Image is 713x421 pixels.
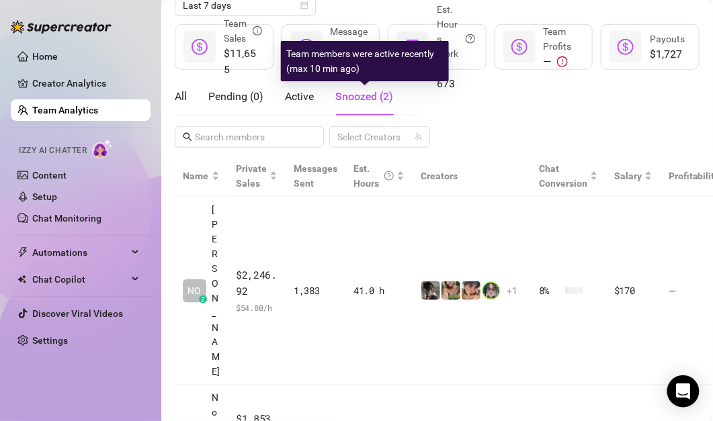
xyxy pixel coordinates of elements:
th: Creators [413,156,531,197]
a: Content [32,170,67,181]
span: Messages Sent [294,163,337,189]
div: 1,383 [294,283,337,298]
span: Active [285,90,314,103]
span: Payouts [650,34,685,44]
th: Name [175,156,228,197]
span: dollar-circle [192,39,208,55]
span: message [298,39,314,55]
span: exclamation-circle [557,56,568,67]
div: 41.0 h [353,283,405,298]
input: Search members [195,130,305,144]
span: 8 % [539,283,560,298]
span: Chat Copilot [32,269,128,290]
span: dollar-circle [618,39,634,55]
img: dreamsofleana [442,281,460,300]
img: daiisyjane [421,281,440,300]
span: dollar-circle [511,39,528,55]
img: jadetv [482,281,501,300]
span: thunderbolt [17,247,28,258]
span: 673 [437,76,475,92]
div: Team members were active recently (max 10 min ago) [281,41,449,81]
img: AI Chatter [92,139,113,158]
a: Chat Monitoring [32,213,101,224]
span: info-circle [253,16,262,46]
span: Messages Sent [331,26,368,52]
div: z [199,295,207,303]
span: hourglass [405,39,421,55]
a: Settings [32,335,68,346]
span: search [183,132,192,142]
div: Est. Hours Worked [437,2,475,76]
a: Team Analytics [32,105,98,115]
span: $ 54.80 /h [236,301,278,314]
div: Est. Hours [353,161,394,191]
span: Private Sales [236,163,267,189]
span: Name [183,169,209,183]
img: logo-BBDzfeDw.svg [11,20,112,34]
div: — [544,54,582,70]
div: Pending ( 0 ) [208,89,263,105]
span: Automations [32,242,128,263]
span: Chat Conversion [539,163,587,189]
span: question-circle [384,161,394,191]
a: Discover Viral Videos [32,308,123,319]
span: Team Profits [544,26,572,52]
span: Snoozed ( 2 ) [335,90,393,103]
a: Home [32,51,58,62]
div: Team Sales [224,16,262,46]
a: Creator Analytics [32,73,140,94]
div: Open Intercom Messenger [667,375,700,408]
span: [PERSON_NAME] [212,202,220,379]
span: $1,727 [650,46,685,62]
img: bonnierides [462,281,480,300]
div: All [175,89,187,105]
span: Izzy AI Chatter [19,144,87,157]
a: Setup [32,191,57,202]
img: Chat Copilot [17,275,26,284]
span: $2,246.92 [236,267,278,299]
span: team [415,133,423,141]
span: Salary [614,171,642,181]
span: question-circle [466,2,475,76]
span: NO [188,283,202,298]
span: + 1 [507,283,517,298]
span: $11,655 [224,46,262,78]
span: calendar [300,1,308,9]
div: $170 [614,283,653,298]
